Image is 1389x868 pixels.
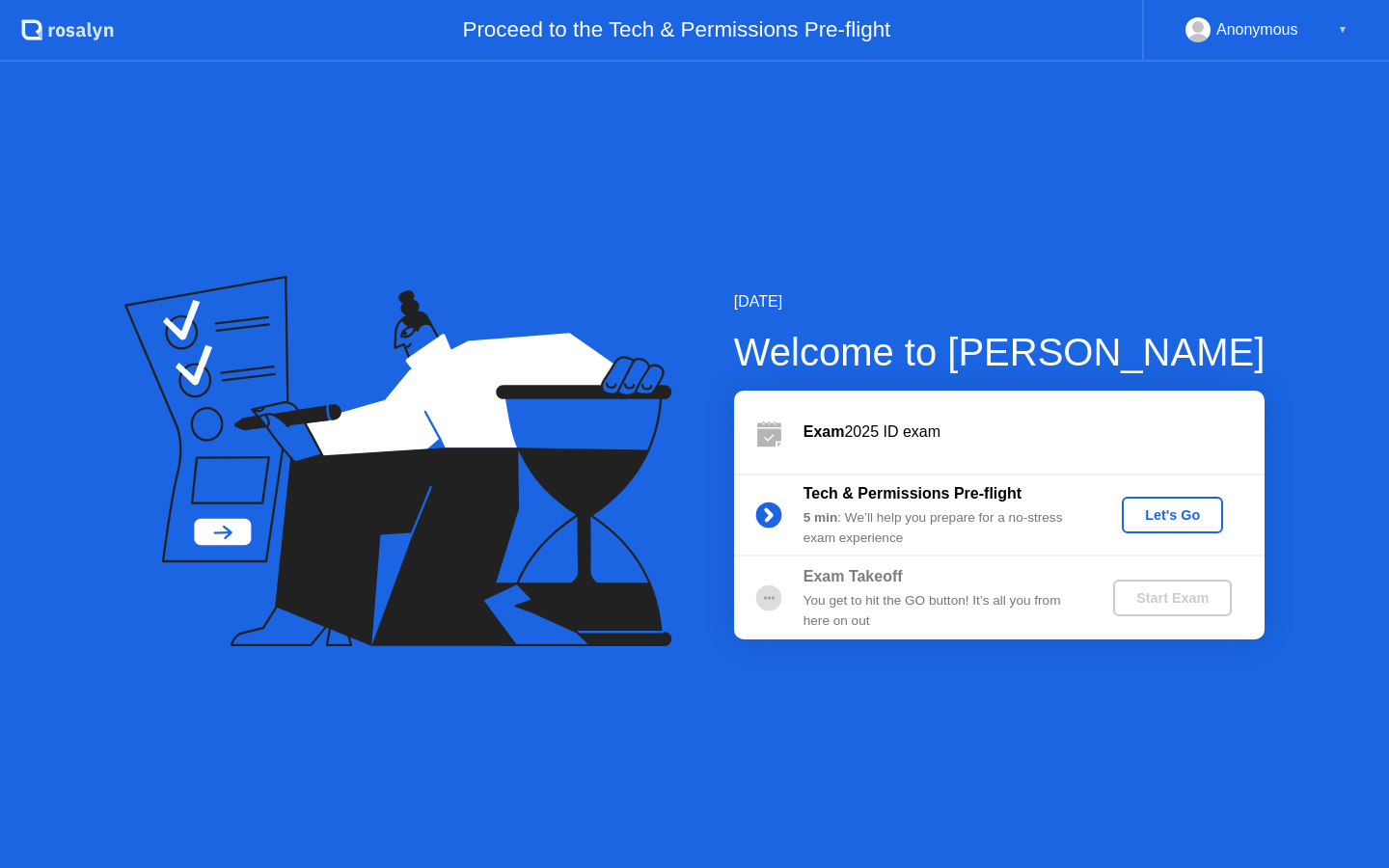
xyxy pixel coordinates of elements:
b: Tech & Permissions Pre-flight [803,485,1021,502]
div: [DATE] [734,290,1266,313]
button: Let's Go [1122,497,1223,533]
b: Exam [803,423,845,440]
div: : We’ll help you prepare for a no-stress exam experience [803,508,1081,548]
div: Anonymous [1216,17,1298,42]
div: You get to hit the GO button! It’s all you from here on out [803,591,1081,631]
div: Start Exam [1121,590,1224,606]
button: Start Exam [1113,580,1232,616]
div: Let's Go [1130,507,1215,523]
b: Exam Takeoff [803,568,903,584]
div: 2025 ID exam [803,420,1265,444]
b: 5 min [803,510,838,525]
div: ▼ [1338,17,1348,42]
div: Welcome to [PERSON_NAME] [734,323,1266,381]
